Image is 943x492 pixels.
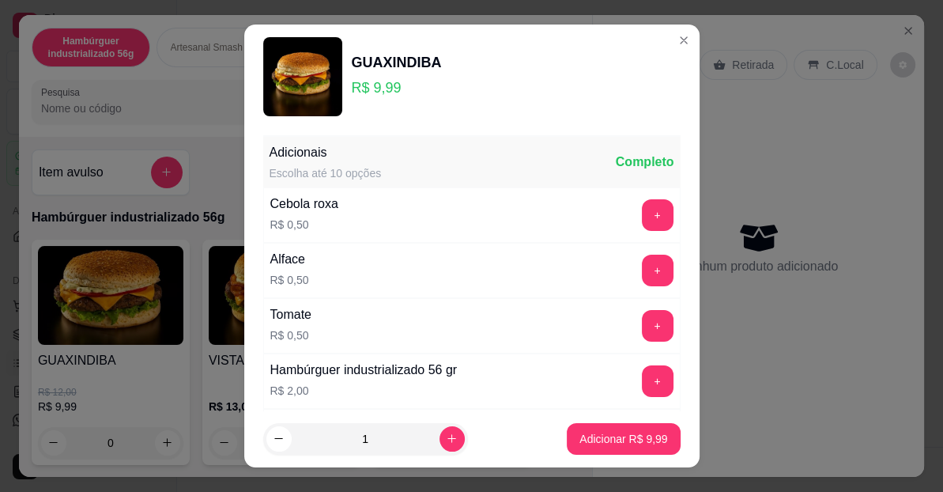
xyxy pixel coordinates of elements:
div: Completo [616,153,674,172]
p: R$ 9,99 [352,77,442,99]
div: Hambúrguer industrializado 56 gr [270,361,458,380]
p: R$ 2,00 [270,383,458,399]
div: Alface [270,250,309,269]
button: Close [671,28,696,53]
div: Tomate [270,305,311,324]
p: R$ 0,50 [270,217,338,233]
button: add [642,310,673,342]
div: Cebola roxa [270,195,338,214]
button: increase-product-quantity [439,426,465,452]
p: R$ 0,50 [270,272,309,288]
p: Adicionar R$ 9,99 [579,431,667,447]
button: add [642,365,673,397]
button: decrease-product-quantity [266,426,292,452]
div: GUAXINDIBA [352,51,442,74]
div: Adicionais [270,143,382,162]
button: add [642,199,673,231]
button: add [642,255,673,286]
div: Escolha até 10 opções [270,165,382,181]
img: product-image [263,37,342,116]
p: R$ 0,50 [270,327,311,343]
button: Adicionar R$ 9,99 [567,423,680,455]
